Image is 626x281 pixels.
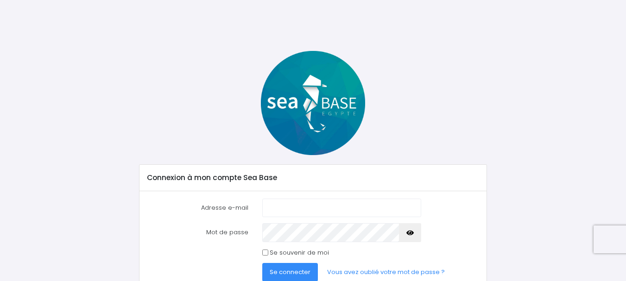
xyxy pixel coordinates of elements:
label: Mot de passe [140,223,255,242]
label: Se souvenir de moi [270,248,329,257]
div: Connexion à mon compte Sea Base [139,165,487,191]
label: Adresse e-mail [140,199,255,217]
span: Se connecter [270,268,310,276]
